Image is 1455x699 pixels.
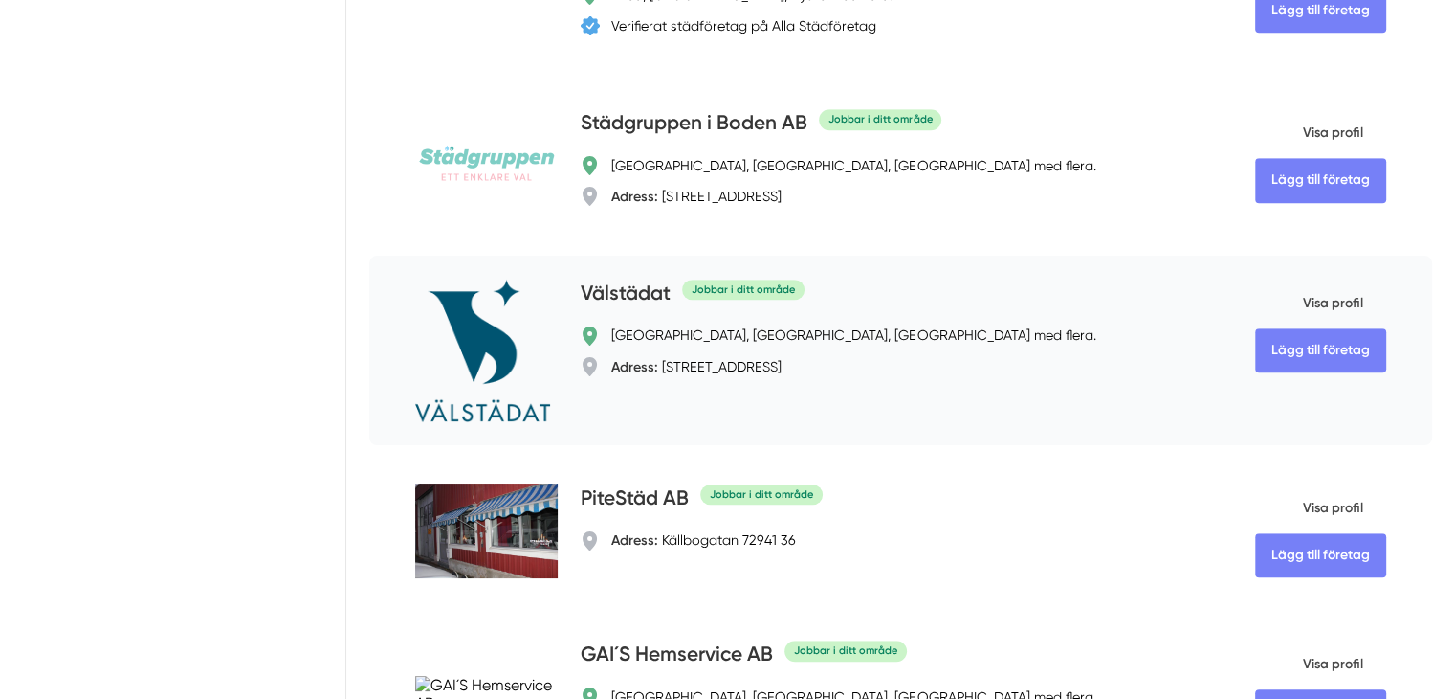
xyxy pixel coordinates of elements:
[819,109,941,129] div: Jobbar i ditt område
[1255,108,1363,158] span: Visa profil
[581,484,689,515] h4: PiteStäd AB
[611,156,1095,175] div: [GEOGRAPHIC_DATA], [GEOGRAPHIC_DATA], [GEOGRAPHIC_DATA] med flera.
[1255,484,1363,533] span: Visa profil
[415,484,558,578] img: PiteStäd AB
[1255,328,1386,372] : Lägg till företag
[611,326,1095,345] div: [GEOGRAPHIC_DATA], [GEOGRAPHIC_DATA], [GEOGRAPHIC_DATA] med flera.
[1255,533,1386,577] : Lägg till företag
[611,531,658,549] strong: Adress:
[1255,640,1363,689] span: Visa profil
[581,640,773,671] h4: GAI´S Hemservice AB
[611,530,796,550] div: Källbogatan 72941 36
[581,279,671,310] h4: Välstädat
[700,485,823,505] div: Jobbar i ditt område
[611,187,782,206] div: [STREET_ADDRESS]
[682,280,805,300] div: Jobbar i ditt område
[611,358,658,375] strong: Adress:
[611,16,876,35] div: Verifierat städföretag på Alla Städföretag
[1255,279,1363,328] span: Visa profil
[611,188,658,205] strong: Adress:
[415,279,550,422] img: Välstädat
[581,108,807,140] h4: Städgruppen i Boden AB
[784,641,907,661] div: Jobbar i ditt område
[611,357,782,376] div: [STREET_ADDRESS]
[1255,158,1386,202] : Lägg till företag
[415,142,558,185] img: Städgruppen i Boden AB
